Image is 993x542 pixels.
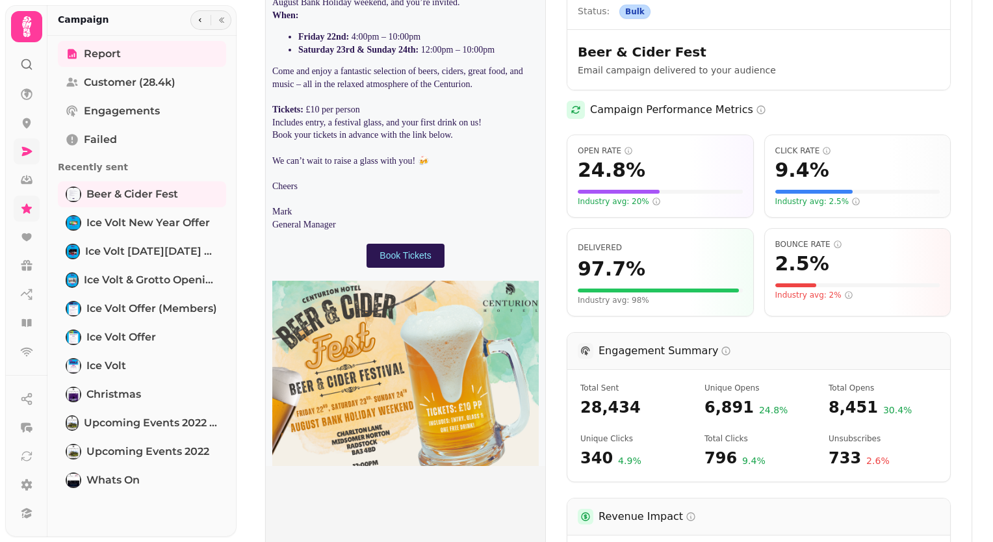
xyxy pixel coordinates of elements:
[58,410,226,436] a: Upcoming Events 2022 [clone]Upcoming Events 2022 [clone]
[742,454,766,469] span: 9.4 %
[67,274,77,287] img: Ice Volt & Grotto Opening 2024
[84,132,117,148] span: Failed
[580,433,689,444] span: Number of unique recipients who clicked a link in the email at least once
[599,343,731,359] h3: Engagement Summary
[67,331,80,344] img: Ice Volt Offer
[829,383,937,393] span: Total number of times emails were opened (includes multiple opens by the same recipient)
[578,295,649,305] span: Your delivery rate is below the industry average of 98%. Consider cleaning your email list.
[84,75,175,90] span: Customer (28.4k)
[84,415,218,431] span: Upcoming Events 2022 [clone]
[58,98,226,124] a: Engagements
[578,43,827,61] h2: Beer & Cider Fest
[580,397,689,418] span: 28,434
[58,239,226,265] a: Ice Volt Black Friday OfferIce Volt [DATE][DATE] Offer
[86,387,141,402] span: Christmas
[58,155,226,179] p: Recently sent
[86,358,126,374] span: Ice Volt
[67,302,80,315] img: Ice Volt Offer (members)
[829,397,878,418] span: 8,451
[67,359,80,372] img: Ice Volt
[86,187,178,202] span: Beer & Cider Fest
[883,404,912,418] span: 30.4 %
[86,301,217,316] span: Ice Volt Offer (members)
[775,283,940,287] div: Visual representation of your bounce rate (2.5%). For bounce rate, LOWER is better. The bar is re...
[866,454,890,469] span: 2.6 %
[85,244,218,259] span: Ice Volt [DATE][DATE] Offer
[58,70,226,96] a: Customer (28.4k)
[775,146,940,156] span: Click Rate
[58,296,226,322] a: Ice Volt Offer (members)Ice Volt Offer (members)
[58,267,226,293] a: Ice Volt & Grotto Opening 2024Ice Volt & Grotto Opening 2024
[86,444,209,459] span: Upcoming Events 2022
[578,196,661,207] span: Industry avg: 20%
[590,102,766,118] h2: Campaign Performance Metrics
[86,472,140,488] span: Whats on
[67,417,77,430] img: Upcoming Events 2022 [clone]
[599,509,696,524] h3: Revenue Impact
[578,289,743,292] div: Visual representation of your delivery rate (97.7%). The fuller the bar, the better.
[578,146,743,156] span: Open Rate
[84,46,121,62] span: Report
[47,36,237,537] nav: Tabs
[578,64,910,77] p: Email campaign delivered to your audience
[580,383,689,393] span: Total number of emails attempted to be sent in this campaign
[775,190,940,194] div: Visual representation of your click rate (9.4%) compared to a scale of 20%. The fuller the bar, t...
[619,5,651,19] div: Bulk
[578,190,743,194] div: Visual representation of your open rate (24.8%) compared to a scale of 50%. The fuller the bar, t...
[58,467,226,493] a: Whats onWhats on
[578,243,622,252] span: Percentage of emails that were successfully delivered to recipients' inboxes. Higher is better.
[578,257,645,281] span: 97.7 %
[704,397,754,418] span: 6,891
[84,103,160,119] span: Engagements
[58,210,226,236] a: Ice Volt New Year OfferIce Volt New Year Offer
[67,388,80,401] img: Christmas
[704,383,813,393] span: Number of unique recipients who opened the email at least once
[775,252,829,276] span: 2.5 %
[775,239,940,250] span: Bounce Rate
[775,159,829,182] span: 9.4 %
[67,445,80,458] img: Upcoming Events 2022
[58,439,226,465] a: Upcoming Events 2022Upcoming Events 2022
[759,404,788,418] span: 24.8 %
[67,474,80,487] img: Whats on
[829,433,937,444] span: Number of recipients who chose to unsubscribe after receiving this campaign. LOWER is better - th...
[618,454,641,469] span: 4.9 %
[58,41,226,67] a: Report
[775,196,861,207] span: Industry avg: 2.5%
[704,448,737,469] span: 796
[829,448,861,469] span: 733
[58,181,226,207] a: Beer & Cider FestBeer & Cider Fest
[775,290,853,300] span: Industry avg: 2%
[580,448,613,469] span: 340
[67,245,79,258] img: Ice Volt Black Friday Offer
[58,381,226,407] a: ChristmasChristmas
[58,127,226,153] a: Failed
[578,5,619,19] span: Status:
[578,159,645,182] span: 24.8 %
[67,188,80,201] img: Beer & Cider Fest
[86,215,210,231] span: Ice Volt New Year Offer
[58,353,226,379] a: Ice VoltIce Volt
[58,13,109,26] h2: Campaign
[84,272,218,288] span: Ice Volt & Grotto Opening 2024
[86,329,156,345] span: Ice Volt Offer
[704,433,813,444] span: Total number of link clicks (includes multiple clicks by the same recipient)
[58,324,226,350] a: Ice Volt OfferIce Volt Offer
[67,216,80,229] img: Ice Volt New Year Offer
